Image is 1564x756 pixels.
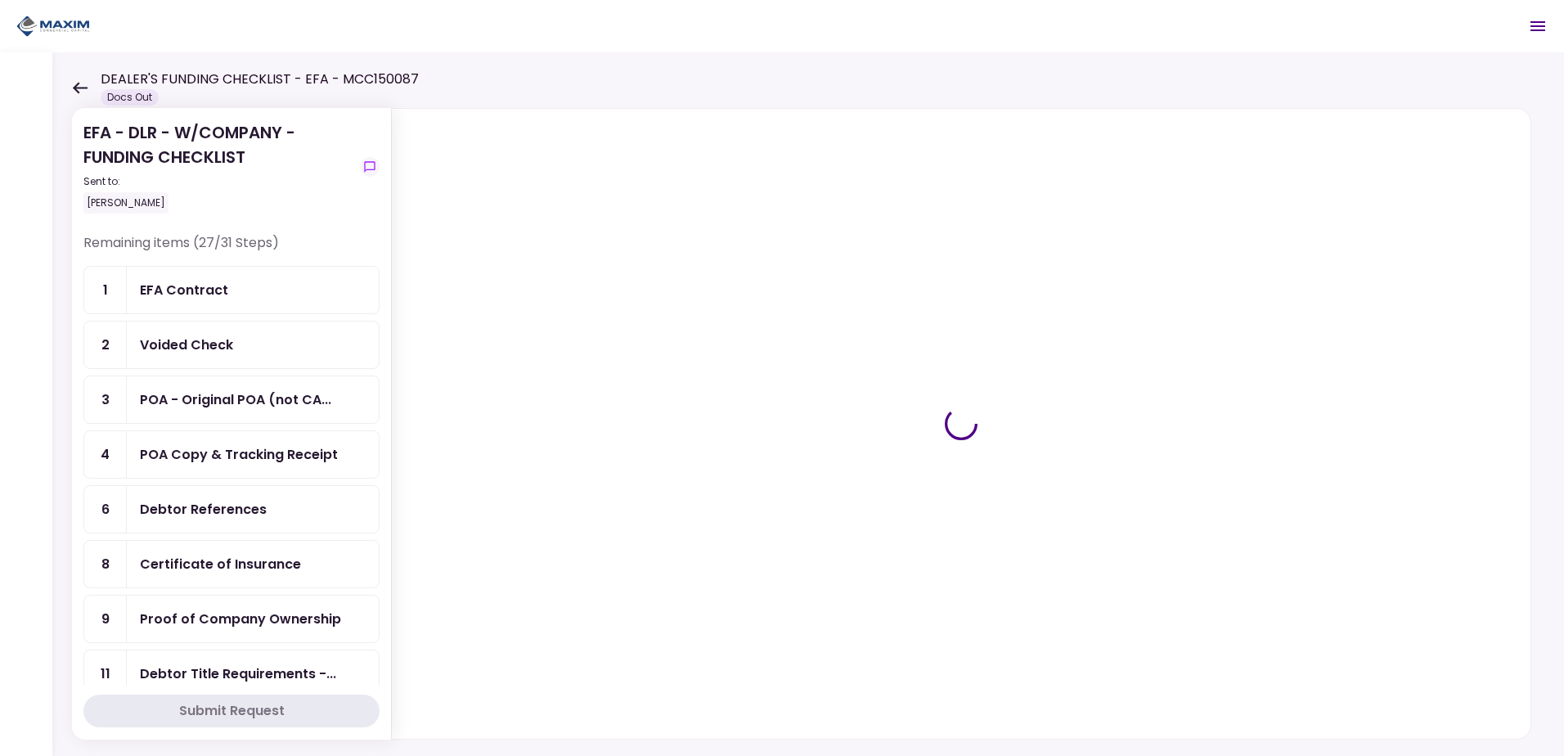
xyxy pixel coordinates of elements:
div: EFA Contract [140,280,228,300]
div: 11 [84,650,127,697]
div: 8 [84,541,127,587]
div: 3 [84,376,127,423]
div: [PERSON_NAME] [83,192,169,214]
div: POA Copy & Tracking Receipt [140,444,338,465]
div: 2 [84,322,127,368]
div: Proof of Company Ownership [140,609,341,629]
button: Open menu [1518,7,1557,46]
div: EFA - DLR - W/COMPANY - FUNDING CHECKLIST [83,120,353,214]
img: Partner icon [16,14,90,38]
a: 6Debtor References [83,485,380,533]
div: 4 [84,431,127,478]
div: Sent to: [83,174,353,189]
div: 6 [84,486,127,533]
div: 1 [84,267,127,313]
button: show-messages [360,157,380,177]
a: 9Proof of Company Ownership [83,595,380,643]
div: Debtor Title Requirements - Other Requirements [140,664,336,684]
div: POA - Original POA (not CA or GA) (Received in house) [140,389,331,410]
a: 3POA - Original POA (not CA or GA) (Received in house) [83,376,380,424]
div: Docs Out [101,89,159,106]
h1: DEALER'S FUNDING CHECKLIST - EFA - MCC150087 [101,70,419,89]
div: 9 [84,596,127,642]
button: Submit Request [83,695,380,727]
div: Submit Request [179,701,285,721]
div: Voided Check [140,335,233,355]
a: 4POA Copy & Tracking Receipt [83,430,380,479]
div: Debtor References [140,499,267,520]
a: 2Voided Check [83,321,380,369]
div: Certificate of Insurance [140,554,301,574]
div: Remaining items (27/31 Steps) [83,233,380,266]
a: 1EFA Contract [83,266,380,314]
a: 8Certificate of Insurance [83,540,380,588]
a: 11Debtor Title Requirements - Other Requirements [83,650,380,698]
